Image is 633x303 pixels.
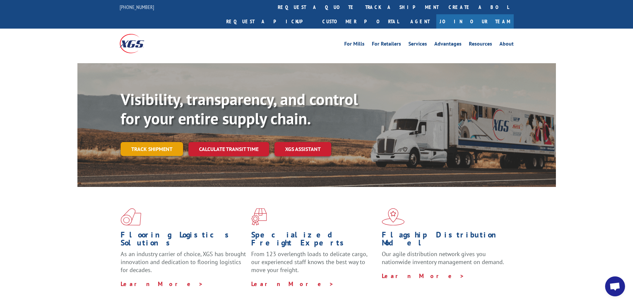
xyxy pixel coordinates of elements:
[372,41,401,49] a: For Retailers
[404,14,436,29] a: Agent
[251,280,334,288] a: Learn More >
[121,89,358,129] b: Visibility, transparency, and control for your entire supply chain.
[499,41,514,49] a: About
[121,142,183,156] a: Track shipment
[344,41,365,49] a: For Mills
[382,208,405,226] img: xgs-icon-flagship-distribution-model-red
[434,41,462,49] a: Advantages
[382,250,504,266] span: Our agile distribution network gives you nationwide inventory management on demand.
[469,41,492,49] a: Resources
[436,14,514,29] a: Join Our Team
[121,231,246,250] h1: Flooring Logistics Solutions
[251,231,377,250] h1: Specialized Freight Experts
[605,276,625,296] a: Open chat
[221,14,317,29] a: Request a pickup
[120,4,154,10] a: [PHONE_NUMBER]
[274,142,331,156] a: XGS ASSISTANT
[317,14,404,29] a: Customer Portal
[121,250,246,274] span: As an industry carrier of choice, XGS has brought innovation and dedication to flooring logistics...
[382,231,507,250] h1: Flagship Distribution Model
[121,208,141,226] img: xgs-icon-total-supply-chain-intelligence-red
[251,208,267,226] img: xgs-icon-focused-on-flooring-red
[121,280,203,288] a: Learn More >
[382,272,465,280] a: Learn More >
[251,250,377,280] p: From 123 overlength loads to delicate cargo, our experienced staff knows the best way to move you...
[408,41,427,49] a: Services
[188,142,269,156] a: Calculate transit time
